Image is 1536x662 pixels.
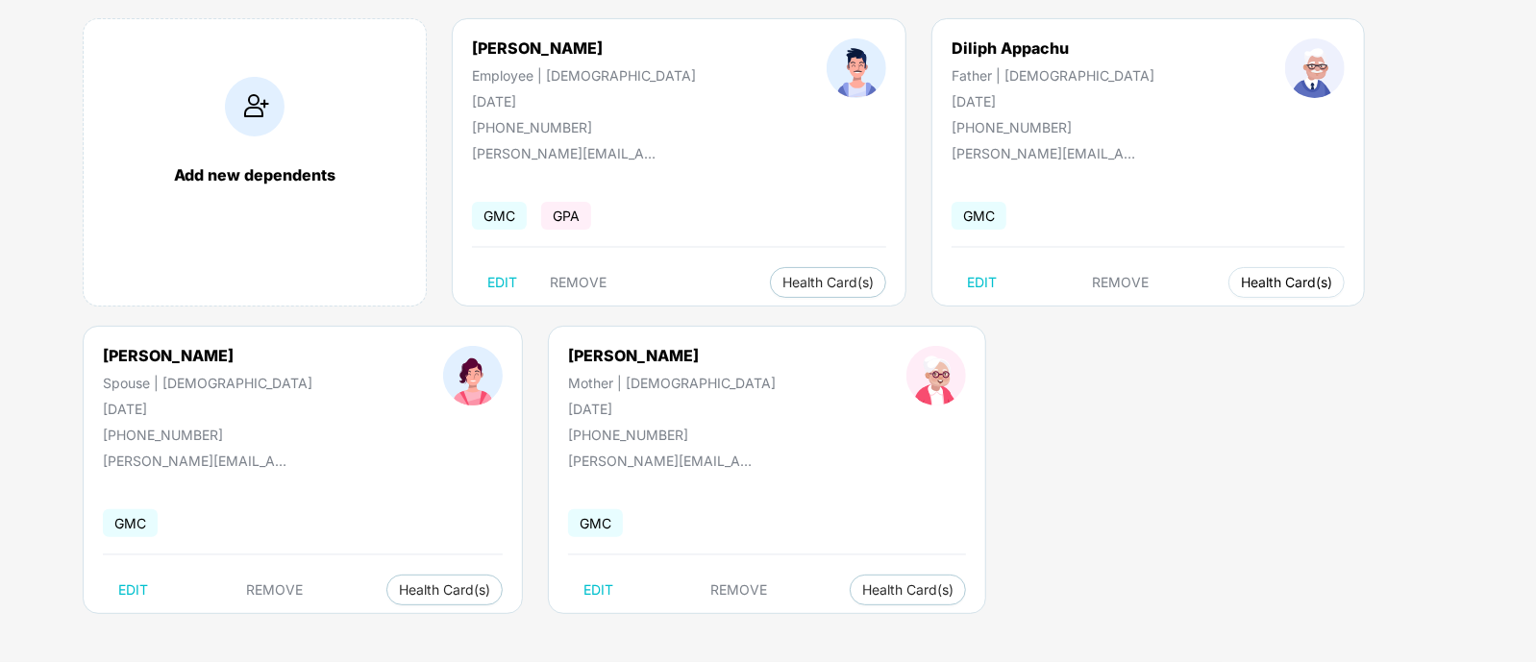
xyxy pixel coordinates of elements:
img: svg+xml;base64,PHN2ZyB4bWxucz0iaHR0cDovL3d3dy53My5vcmcvMjAwMC9zdmciIHhtbG5zOnhsaW5rPSJodHRwOi8vd3... [1240,310,1259,330]
span: EDIT [487,275,517,290]
span: Health Card(s) [782,278,874,287]
img: addIcon [225,77,285,136]
div: [DATE] [568,401,776,417]
span: EDIT [118,582,148,598]
div: [PERSON_NAME] [103,346,312,365]
div: [PHONE_NUMBER] [472,119,696,135]
div: [PHONE_NUMBER] [103,427,312,443]
button: REMOVE [1077,267,1164,298]
div: Mother | [DEMOGRAPHIC_DATA] [568,375,776,391]
button: EDIT [952,267,1012,298]
button: REMOVE [232,575,319,605]
div: Diliph Appachu [952,38,1154,58]
div: [DATE] [472,93,696,110]
button: Health Card(s) [770,267,886,298]
div: [PERSON_NAME][EMAIL_ADDRESS][DOMAIN_NAME] [472,145,664,161]
div: Add new dependents [103,165,407,184]
span: REMOVE [550,275,607,290]
div: [PERSON_NAME][EMAIL_ADDRESS][DOMAIN_NAME] [103,453,295,469]
div: [DATE] [103,401,312,417]
span: REMOVE [1092,275,1149,290]
div: Employee | [DEMOGRAPHIC_DATA] [472,67,696,84]
span: Health Card(s) [862,585,954,595]
button: REMOVE [534,267,622,298]
button: REMOVE [696,575,783,605]
div: [PERSON_NAME] [472,38,696,58]
div: [DATE] [952,93,1154,110]
div: [PERSON_NAME][EMAIL_ADDRESS][DOMAIN_NAME] [952,145,1144,161]
img: profileImage [443,346,503,405]
div: [PERSON_NAME] [568,346,776,365]
button: EDIT [568,575,629,605]
div: [PHONE_NUMBER] [568,427,776,443]
span: Health Card(s) [399,585,490,595]
span: GMC [103,509,158,537]
span: REMOVE [247,582,304,598]
span: GMC [952,202,1006,230]
span: GMC [568,509,623,537]
img: profileImage [827,38,886,98]
div: [PERSON_NAME][EMAIL_ADDRESS][DOMAIN_NAME] [568,453,760,469]
button: EDIT [103,575,163,605]
button: EDIT [472,267,533,298]
span: Health Card(s) [1241,278,1332,287]
button: Health Card(s) [386,575,503,605]
div: Father | [DEMOGRAPHIC_DATA] [952,67,1154,84]
div: [PHONE_NUMBER] [952,119,1154,135]
span: GPA [541,202,591,230]
img: profileImage [1285,38,1345,98]
span: EDIT [583,582,613,598]
span: Health Insurance(ESCP) [1082,308,1259,330]
span: EDIT [967,275,997,290]
img: profileImage [906,346,966,405]
span: GMC [472,202,527,230]
button: Health Card(s) [1228,267,1345,298]
span: REMOVE [711,582,768,598]
button: Health Card(s) [850,575,966,605]
div: Spouse | [DEMOGRAPHIC_DATA] [103,375,312,391]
